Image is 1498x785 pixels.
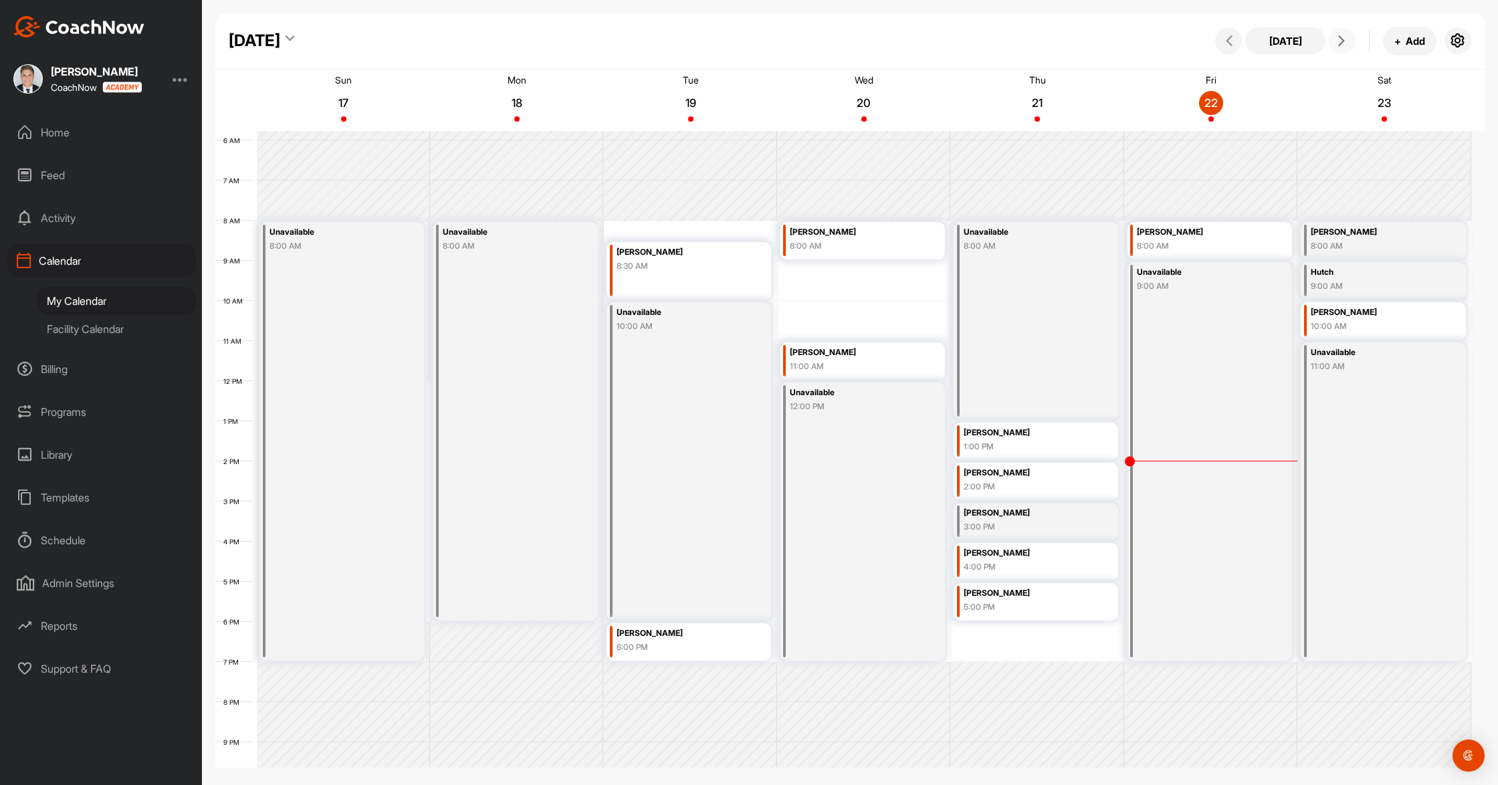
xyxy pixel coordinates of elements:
div: 11:00 AM [1311,360,1438,372]
div: 6 AM [215,136,253,144]
div: Calendar [7,244,196,277]
div: [PERSON_NAME] [964,425,1091,441]
div: 9 AM [215,257,253,265]
div: 8:30 AM [617,260,744,272]
div: Home [7,116,196,149]
div: Templates [7,481,196,514]
p: 18 [505,96,529,110]
div: Unavailable [1311,345,1438,360]
a: August 22, 2025 [1124,70,1297,131]
p: Mon [508,74,526,86]
div: 8:00 AM [1311,240,1438,252]
div: [PERSON_NAME] [1137,225,1264,240]
p: Tue [683,74,699,86]
div: 10 AM [215,297,256,305]
div: 4 PM [215,538,253,546]
div: [PERSON_NAME] [964,546,1091,561]
p: 20 [852,96,876,110]
div: 9:00 AM [1311,280,1438,292]
div: 9:00 AM [1137,280,1264,292]
div: 1 PM [215,417,251,425]
p: 21 [1025,96,1049,110]
div: Unavailable [617,305,744,320]
div: [PERSON_NAME] [964,465,1091,481]
div: [PERSON_NAME] [964,586,1091,601]
div: [PERSON_NAME] [790,225,917,240]
div: 11 AM [215,337,255,345]
div: 8 AM [215,217,253,225]
div: Unavailable [443,225,570,240]
div: [PERSON_NAME] [790,345,917,360]
p: Fri [1206,74,1216,86]
div: Reports [7,609,196,643]
div: 2:00 PM [964,481,1091,493]
div: Billing [7,352,196,386]
p: 19 [679,96,703,110]
a: August 21, 2025 [951,70,1124,131]
p: Sun [335,74,352,86]
div: 3:00 PM [964,521,1091,533]
a: August 17, 2025 [257,70,430,131]
p: Wed [855,74,873,86]
p: Sat [1378,74,1391,86]
img: CoachNow acadmey [102,82,142,93]
div: [PERSON_NAME] [964,506,1091,521]
div: 8:00 AM [443,240,570,252]
div: 7 PM [215,658,252,666]
a: August 18, 2025 [430,70,603,131]
div: 3 PM [215,497,253,506]
div: [PERSON_NAME] [617,245,744,260]
div: Admin Settings [7,566,196,600]
div: [PERSON_NAME] [1311,225,1438,240]
div: Open Intercom Messenger [1453,740,1485,772]
a: August 20, 2025 [777,70,950,131]
img: CoachNow [13,16,144,37]
div: Unavailable [1137,265,1264,280]
a: August 19, 2025 [604,70,777,131]
div: 9 PM [215,738,253,746]
div: Unavailable [790,385,917,401]
div: Feed [7,158,196,192]
img: square_5655668bab340f5d2fc6d47aa9a06802.jpg [13,64,43,94]
div: Unavailable [270,225,397,240]
div: 8:00 AM [790,240,917,252]
div: CoachNow [51,82,142,93]
div: 5:00 PM [964,601,1091,613]
div: Hutch [1311,265,1438,280]
div: 10:00 AM [1311,320,1438,332]
div: 5 PM [215,578,253,586]
button: [DATE] [1245,27,1325,54]
div: 6:00 PM [617,641,744,653]
div: Activity [7,201,196,235]
p: 17 [332,96,356,110]
div: Programs [7,395,196,429]
div: 6 PM [215,618,253,626]
div: 8:00 AM [964,240,1091,252]
div: 8 PM [215,698,253,706]
p: 22 [1199,96,1223,110]
div: 11:00 AM [790,360,917,372]
div: Facility Calendar [37,315,196,343]
div: 12 PM [215,377,255,385]
p: 23 [1372,96,1396,110]
div: Support & FAQ [7,652,196,685]
div: 8:00 AM [270,240,397,252]
div: 1:00 PM [964,441,1091,453]
div: 12:00 PM [790,401,917,413]
span: + [1394,34,1401,48]
div: 8:00 AM [1137,240,1264,252]
div: 4:00 PM [964,561,1091,573]
div: [PERSON_NAME] [617,626,744,641]
div: 7 AM [215,177,253,185]
div: [PERSON_NAME] [1311,305,1438,320]
a: August 23, 2025 [1298,70,1471,131]
div: [DATE] [229,29,280,53]
p: Thu [1029,74,1046,86]
div: 10:00 AM [617,320,744,332]
div: Library [7,438,196,471]
div: My Calendar [37,287,196,315]
div: Unavailable [964,225,1091,240]
div: 2 PM [215,457,253,465]
button: +Add [1383,27,1436,55]
div: [PERSON_NAME] [51,66,142,77]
